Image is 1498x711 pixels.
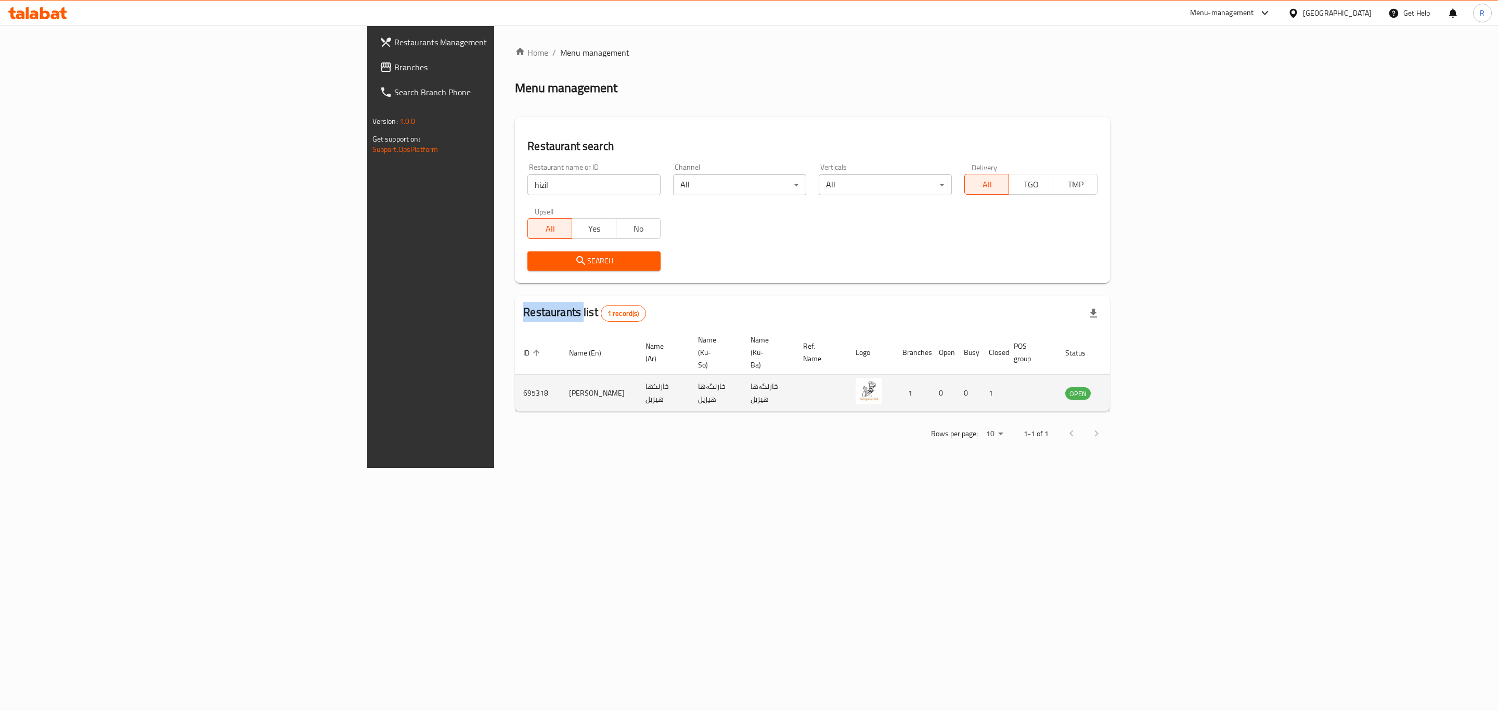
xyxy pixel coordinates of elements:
[621,221,656,236] span: No
[371,55,617,80] a: Branches
[931,375,955,412] td: 0
[931,331,955,375] th: Open
[751,334,782,371] span: Name (Ku-Ba)
[371,80,617,105] a: Search Branch Phone
[532,221,568,236] span: All
[982,426,1007,442] div: Rows per page:
[601,309,645,319] span: 1 record(s)
[980,331,1005,375] th: Closed
[803,340,835,365] span: Ref. Name
[569,347,615,359] span: Name (En)
[931,427,978,440] p: Rows per page:
[1065,347,1099,359] span: Status
[576,221,612,236] span: Yes
[1014,340,1044,365] span: POS group
[673,174,806,195] div: All
[894,331,931,375] th: Branches
[1190,7,1254,19] div: Menu-management
[394,61,609,73] span: Branches
[616,218,661,239] button: No
[523,304,645,322] h2: Restaurants list
[572,218,616,239] button: Yes
[1480,7,1484,19] span: R
[1081,301,1106,326] div: Export file
[536,255,652,268] span: Search
[955,331,980,375] th: Busy
[856,378,882,404] img: Xarngaha Hizil
[1009,174,1053,195] button: TGO
[1024,427,1049,440] p: 1-1 of 1
[1065,387,1091,400] div: OPEN
[1057,177,1093,192] span: TMP
[527,218,572,239] button: All
[847,331,894,375] th: Logo
[527,138,1097,154] h2: Restaurant search
[690,375,742,412] td: خارنگەها هیزیل
[527,251,661,271] button: Search
[819,174,952,195] div: All
[523,347,543,359] span: ID
[969,177,1005,192] span: All
[372,115,398,128] span: Version:
[372,143,438,156] a: Support.OpsPlatform
[698,334,730,371] span: Name (Ku-So)
[894,375,931,412] td: 1
[601,305,646,322] div: Total records count
[371,30,617,55] a: Restaurants Management
[394,86,609,98] span: Search Branch Phone
[955,375,980,412] td: 0
[637,375,690,412] td: خارنكها هيزيل
[399,115,416,128] span: 1.0.0
[394,36,609,48] span: Restaurants Management
[372,132,420,146] span: Get support on:
[1065,388,1091,400] span: OPEN
[527,174,661,195] input: Search for restaurant name or ID..
[742,375,795,412] td: خارنگەها هیزیل
[972,163,998,171] label: Delivery
[964,174,1009,195] button: All
[1303,7,1372,19] div: [GEOGRAPHIC_DATA]
[980,375,1005,412] td: 1
[645,340,677,365] span: Name (Ar)
[1013,177,1049,192] span: TGO
[515,46,1110,59] nav: breadcrumb
[1053,174,1097,195] button: TMP
[535,208,554,215] label: Upsell
[515,331,1147,412] table: enhanced table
